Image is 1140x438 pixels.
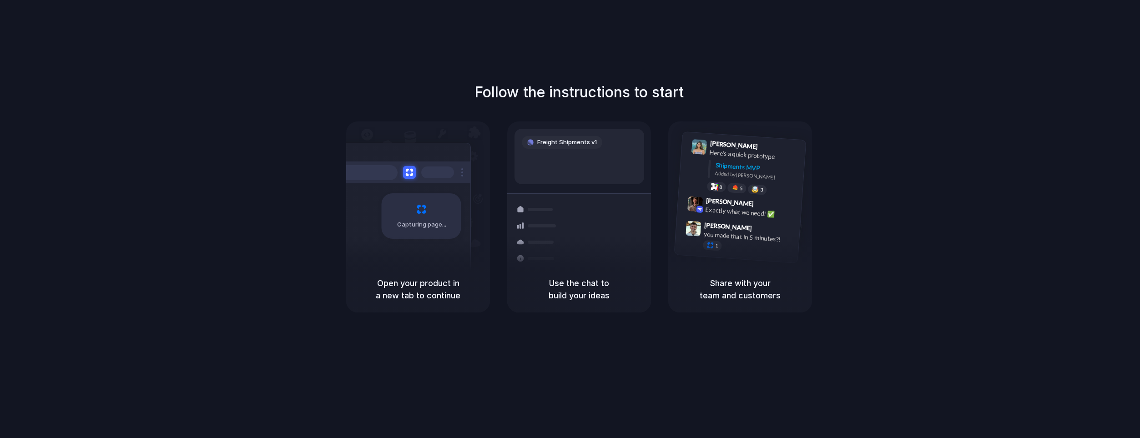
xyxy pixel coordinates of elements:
[397,220,448,229] span: Capturing page
[474,81,684,103] h1: Follow the instructions to start
[761,143,779,154] span: 9:41 AM
[752,186,759,193] div: 🤯
[719,185,722,190] span: 8
[710,138,758,151] span: [PERSON_NAME]
[357,277,479,302] h5: Open your product in a new tab to continue
[709,148,800,163] div: Here's a quick prototype
[705,205,796,221] div: Exactly what we need! ✅
[760,187,763,192] span: 3
[706,196,754,209] span: [PERSON_NAME]
[755,225,773,236] span: 9:47 AM
[715,170,798,183] div: Added by [PERSON_NAME]
[704,220,752,233] span: [PERSON_NAME]
[537,138,597,147] span: Freight Shipments v1
[740,186,743,191] span: 5
[679,277,801,302] h5: Share with your team and customers
[703,230,794,245] div: you made that in 5 minutes?!
[715,243,718,248] span: 1
[518,277,640,302] h5: Use the chat to build your ideas
[715,161,799,176] div: Shipments MVP
[757,200,775,211] span: 9:42 AM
